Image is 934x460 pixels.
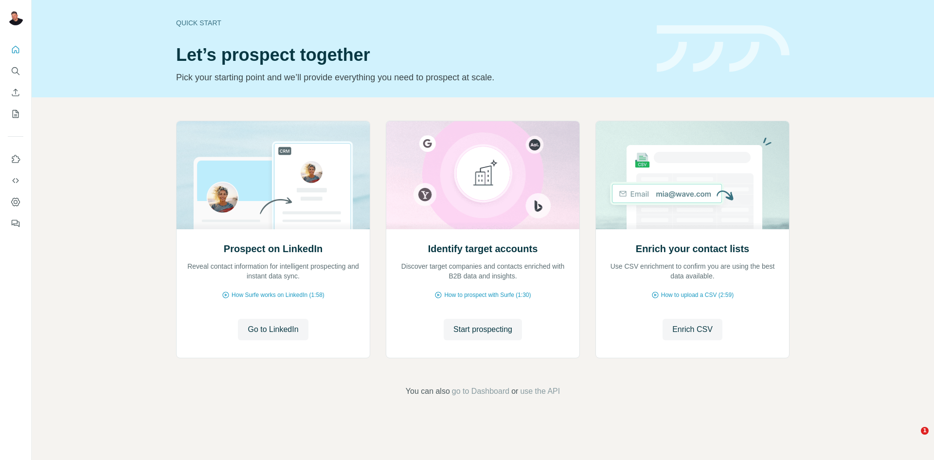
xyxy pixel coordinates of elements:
iframe: Intercom live chat [901,427,924,450]
span: or [511,386,518,397]
p: Use CSV enrichment to confirm you are using the best data available. [606,261,779,281]
img: Enrich your contact lists [595,121,790,229]
button: Feedback [8,215,23,232]
p: Discover target companies and contacts enriched with B2B data and insights. [396,261,570,281]
img: Prospect on LinkedIn [176,121,370,229]
button: Use Surfe on LinkedIn [8,150,23,168]
button: go to Dashboard [452,386,509,397]
h2: Prospect on LinkedIn [224,242,323,256]
button: Enrich CSV [8,84,23,101]
button: Search [8,62,23,80]
button: My lists [8,105,23,123]
button: use the API [520,386,560,397]
button: Enrich CSV [663,319,722,340]
p: Reveal contact information for intelligent prospecting and instant data sync. [186,261,360,281]
button: Use Surfe API [8,172,23,189]
p: Pick your starting point and we’ll provide everything you need to prospect at scale. [176,71,645,84]
button: Dashboard [8,193,23,211]
span: Start prospecting [453,324,512,335]
span: How to upload a CSV (2:59) [661,291,734,299]
img: Avatar [8,10,23,25]
h2: Identify target accounts [428,242,538,256]
span: You can also [406,386,450,397]
button: Quick start [8,41,23,58]
h2: Enrich your contact lists [636,242,749,256]
button: Start prospecting [444,319,522,340]
span: 1 [921,427,929,435]
h1: Let’s prospect together [176,45,645,65]
span: How to prospect with Surfe (1:30) [444,291,531,299]
img: banner [657,25,790,73]
button: Go to LinkedIn [238,319,308,340]
span: How Surfe works on LinkedIn (1:58) [232,291,324,299]
div: Quick start [176,18,645,28]
span: Enrich CSV [672,324,713,335]
img: Identify target accounts [386,121,580,229]
span: Go to LinkedIn [248,324,298,335]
